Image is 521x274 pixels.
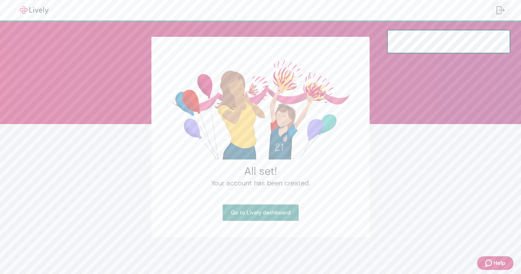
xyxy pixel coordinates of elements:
h2: All set! [168,164,353,178]
button: Log out [491,2,510,18]
img: Lively [15,6,53,14]
span: Help [493,259,505,267]
button: Zendesk support iconHelp [477,256,513,270]
a: Go to Lively dashboard [223,204,299,221]
h4: Your account has been created. [168,178,353,188]
svg: Zendesk support icon [485,259,493,267]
